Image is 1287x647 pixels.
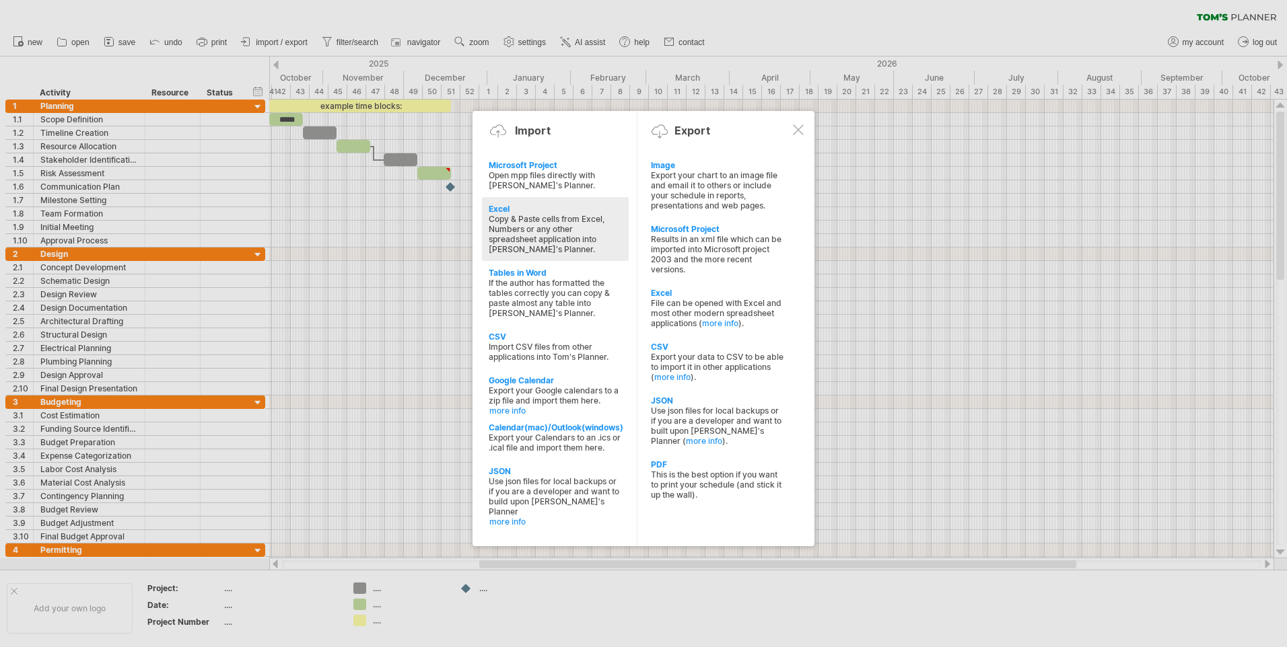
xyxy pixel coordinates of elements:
[515,124,551,137] div: Import
[702,318,738,328] a: more info
[651,342,784,352] div: CSV
[674,124,710,137] div: Export
[651,406,784,446] div: Use json files for local backups or if you are a developer and want to built upon [PERSON_NAME]'s...
[651,459,784,469] div: PDF
[654,372,691,382] a: more info
[489,517,623,527] a: more info
[651,234,784,274] div: Results in an xml file which can be imported into Microsoft project 2003 and the more recent vers...
[651,395,784,406] div: JSON
[651,288,784,298] div: Excel
[686,436,722,446] a: more info
[651,298,784,328] div: File can be opened with Excel and most other modern spreadsheet applications ( ).
[489,278,622,318] div: If the author has formatted the tables correctly you can copy & paste almost any table into [PERS...
[651,160,784,170] div: Image
[651,224,784,234] div: Microsoft Project
[489,268,622,278] div: Tables in Word
[489,214,622,254] div: Copy & Paste cells from Excel, Numbers or any other spreadsheet application into [PERSON_NAME]'s ...
[489,406,623,416] a: more info
[651,170,784,211] div: Export your chart to an image file and email it to others or include your schedule in reports, pr...
[651,352,784,382] div: Export your data to CSV to be able to import it in other applications ( ).
[651,469,784,500] div: This is the best option if you want to print your schedule (and stick it up the wall).
[489,204,622,214] div: Excel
